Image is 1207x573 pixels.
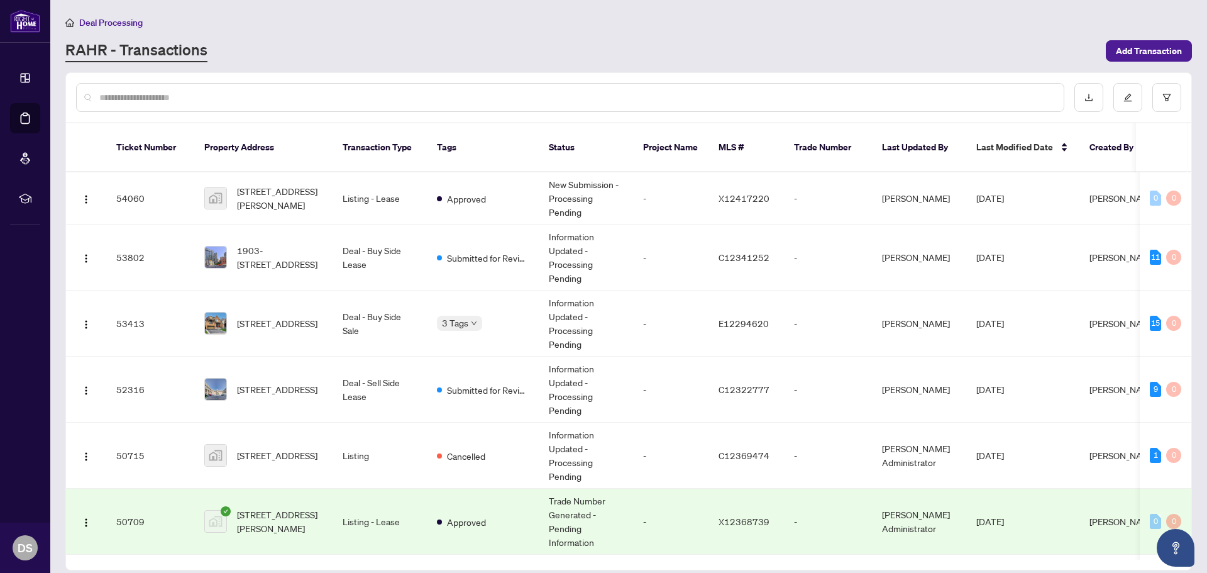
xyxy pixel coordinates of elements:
td: - [784,225,872,291]
span: [STREET_ADDRESS][PERSON_NAME] [237,508,322,535]
td: - [784,357,872,423]
th: Trade Number [784,123,872,172]
th: Transaction Type [333,123,427,172]
td: [PERSON_NAME] [872,291,966,357]
span: [DATE] [976,450,1004,461]
td: Listing - Lease [333,489,427,555]
span: [STREET_ADDRESS] [237,382,317,396]
span: download [1084,93,1093,102]
button: edit [1113,83,1142,112]
span: 3 Tags [442,316,468,330]
img: Logo [81,452,91,462]
th: Last Updated By [872,123,966,172]
th: Created By [1079,123,1155,172]
td: 50709 [106,489,194,555]
th: MLS # [708,123,784,172]
span: C12322777 [719,384,769,395]
td: - [633,291,708,357]
span: C12341252 [719,252,769,263]
td: [PERSON_NAME] Administrator [872,423,966,489]
span: filter [1162,93,1171,102]
img: thumbnail-img [205,445,226,466]
td: Deal - Sell Side Lease [333,357,427,423]
button: Open asap [1157,529,1194,567]
td: 50715 [106,423,194,489]
div: 0 [1150,514,1161,529]
td: - [784,291,872,357]
span: C12369474 [719,450,769,461]
td: - [633,172,708,225]
span: [DATE] [976,192,1004,204]
td: - [633,489,708,555]
td: 53413 [106,291,194,357]
td: - [784,423,872,489]
td: 53802 [106,225,194,291]
button: Logo [76,247,96,267]
th: Ticket Number [106,123,194,172]
span: down [471,320,477,326]
span: Approved [447,192,486,206]
img: thumbnail-img [205,511,226,532]
button: filter [1152,83,1181,112]
span: [DATE] [976,384,1004,395]
span: DS [18,539,33,557]
span: 1903-[STREET_ADDRESS] [237,243,322,271]
span: Submitted for Review [447,383,529,397]
span: check-circle [221,506,231,516]
td: - [784,489,872,555]
span: home [65,18,74,27]
td: [PERSON_NAME] [872,172,966,225]
span: Cancelled [447,449,485,463]
td: [PERSON_NAME] [872,357,966,423]
th: Project Name [633,123,708,172]
button: download [1074,83,1103,112]
span: Last Modified Date [976,140,1053,154]
td: 54060 [106,172,194,225]
div: 0 [1166,250,1181,265]
div: 1 [1150,448,1161,463]
img: Logo [81,386,91,396]
td: - [633,423,708,489]
span: [PERSON_NAME] [1089,450,1157,461]
td: Deal - Buy Side Lease [333,225,427,291]
img: Logo [81,253,91,264]
td: Listing - Lease [333,172,427,225]
div: 11 [1150,250,1161,265]
td: New Submission - Processing Pending [539,172,633,225]
button: Logo [76,445,96,465]
span: [PERSON_NAME] [1089,252,1157,263]
img: thumbnail-img [205,187,226,209]
td: Trade Number Generated - Pending Information [539,489,633,555]
div: 0 [1166,316,1181,331]
span: Approved [447,515,486,529]
button: Logo [76,379,96,399]
td: - [784,172,872,225]
button: Logo [76,188,96,208]
span: E12294620 [719,318,769,329]
img: Logo [81,320,91,330]
span: X12368739 [719,516,769,527]
td: - [633,225,708,291]
td: 52316 [106,357,194,423]
div: 9 [1150,382,1161,397]
button: Logo [76,313,96,333]
div: 15 [1150,316,1161,331]
th: Status [539,123,633,172]
td: [PERSON_NAME] Administrator [872,489,966,555]
div: 0 [1166,514,1181,529]
td: Listing [333,423,427,489]
span: Deal Processing [79,17,143,28]
button: Logo [76,511,96,531]
a: RAHR - Transactions [65,40,207,62]
img: thumbnail-img [205,379,226,400]
td: - [633,357,708,423]
span: [STREET_ADDRESS] [237,316,317,330]
th: Tags [427,123,539,172]
span: edit [1123,93,1132,102]
td: Deal - Buy Side Sale [333,291,427,357]
span: [PERSON_NAME] [1089,384,1157,395]
span: [PERSON_NAME] [1089,192,1157,204]
th: Property Address [194,123,333,172]
span: X12417220 [719,192,769,204]
th: Last Modified Date [966,123,1079,172]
